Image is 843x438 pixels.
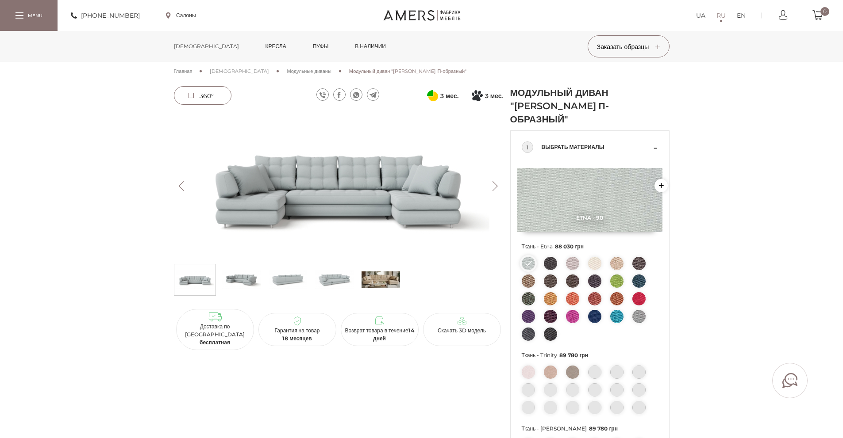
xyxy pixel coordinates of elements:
button: Заказать образцы [588,35,670,57]
svg: Оплата частями от ПриватБанка [427,90,438,101]
a: Главная [174,67,192,75]
p: Гарантия на товар [262,327,333,343]
span: Ткань - [PERSON_NAME] [522,423,658,434]
img: Модульный диван [176,267,214,293]
span: Ткань - Etna [522,241,658,252]
a: facebook [333,88,346,101]
p: Скачать 3D модель [427,327,497,335]
p: Доставка по [GEOGRAPHIC_DATA] [180,323,250,347]
b: 14 дней [373,327,414,342]
div: 1 [522,141,533,153]
img: Etna - 90 [517,168,662,232]
img: Модульный диван [174,113,503,259]
span: 360° [200,92,214,100]
a: RU [716,10,726,21]
span: 89 780 грн [589,425,618,432]
b: 18 месяцев [282,335,312,342]
span: Заказать образцы [597,43,660,51]
span: 3 мес. [485,91,503,101]
span: Главная [174,68,192,74]
a: UA [696,10,705,21]
h1: Модульный диван "[PERSON_NAME] П-образный" [510,86,612,126]
a: whatsapp [350,88,362,101]
span: Модульные диваны [287,68,331,74]
span: 89 780 грн [559,352,588,358]
a: в наличии [348,31,393,62]
a: Кресла [259,31,293,62]
a: EN [737,10,746,21]
img: Модульный диван [315,267,354,293]
img: Модульный диван [269,267,307,293]
img: Модульный диван [222,267,261,293]
a: [DEMOGRAPHIC_DATA] [167,31,246,62]
a: 360° [174,86,231,105]
a: [DEMOGRAPHIC_DATA] [210,67,269,75]
a: [PHONE_NUMBER] [71,10,140,21]
span: Ткань - Trinity [522,350,658,361]
span: [DEMOGRAPHIC_DATA] [210,68,269,74]
span: 0 [820,7,829,16]
img: s_ [362,267,400,293]
span: 88 030 грн [555,243,584,250]
button: Previous [174,181,189,191]
span: 3 мес. [440,91,458,101]
a: telegram [367,88,379,101]
span: Etna - 90 [517,214,662,221]
b: бесплатная [200,339,230,346]
a: Салоны [166,11,196,19]
a: Пуфы [306,31,335,62]
button: Next [488,181,503,191]
p: Возврат товара в течение [344,327,415,343]
svg: Покупка частями от монобанк [472,90,483,101]
a: Модульные диваны [287,67,331,75]
a: viber [316,88,329,101]
span: Выбрать материалы [542,142,651,152]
